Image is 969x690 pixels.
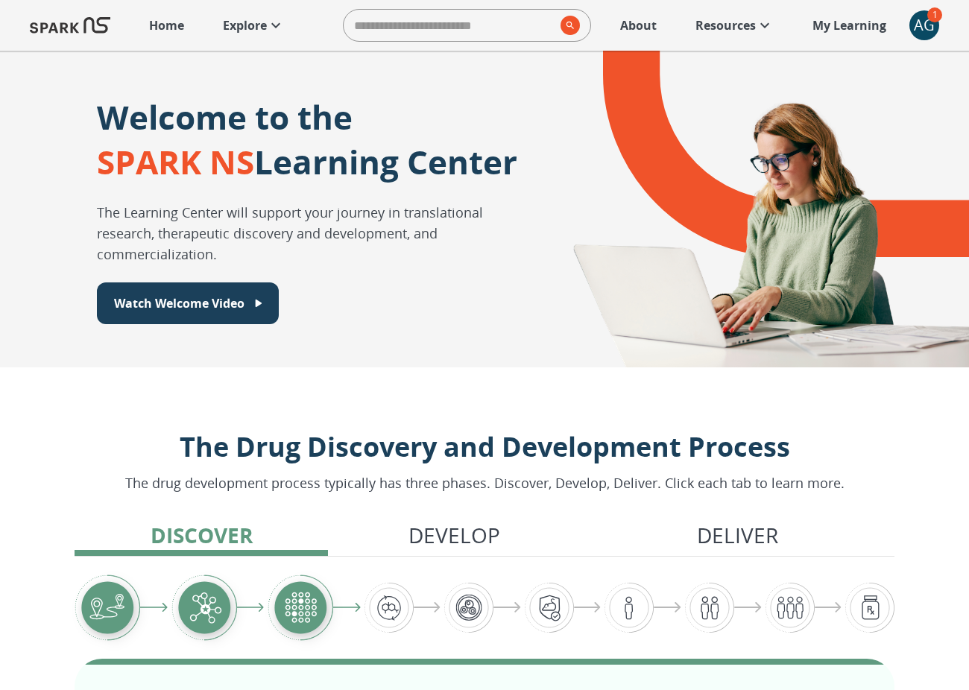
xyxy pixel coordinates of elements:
div: AG [909,10,939,40]
p: Deliver [697,519,778,551]
p: Develop [408,519,500,551]
p: My Learning [812,16,886,34]
img: arrow-right [237,603,265,613]
p: Home [149,16,184,34]
a: Resources [688,9,781,42]
div: Graphic showing the progression through the Discover, Develop, and Deliver pipeline, highlighting... [75,575,894,641]
img: arrow-right [815,602,842,613]
p: Discover [151,519,253,551]
img: arrow-right [734,602,762,613]
img: arrow-right [140,603,168,613]
img: Logo of SPARK at Stanford [30,7,110,43]
img: arrow-right [414,602,441,613]
p: Explore [223,16,267,34]
a: Explore [215,9,292,42]
button: account of current user [909,10,939,40]
button: Watch Welcome Video [97,282,279,324]
button: search [555,10,580,41]
p: The drug development process typically has three phases. Discover, Develop, Deliver. Click each t... [125,473,845,493]
p: About [620,16,657,34]
p: Watch Welcome Video [114,294,244,312]
span: 1 [927,7,942,22]
p: Resources [695,16,756,34]
a: Home [142,9,192,42]
img: arrow-right [654,602,681,613]
p: Welcome to the Learning Center [97,95,517,184]
img: arrow-right [333,603,361,613]
a: My Learning [805,9,894,42]
img: arrow-right [574,602,602,613]
a: About [613,9,664,42]
span: SPARK NS [97,139,254,184]
p: The Drug Discovery and Development Process [125,427,845,467]
p: The Learning Center will support your journey in translational research, therapeutic discovery an... [97,202,533,265]
div: A montage of drug development icons and a SPARK NS logo design element [533,51,969,367]
img: arrow-right [493,602,521,613]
